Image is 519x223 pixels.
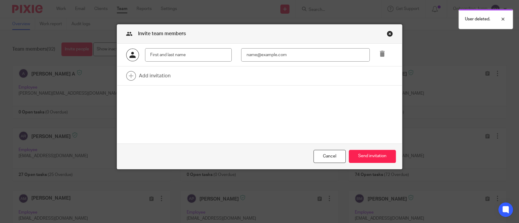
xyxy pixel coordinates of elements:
div: Close this dialog window [387,31,393,37]
input: First and last name [145,48,232,62]
span: Invite team members [138,31,186,36]
input: name@example.com [241,48,370,62]
p: User deleted. [465,16,490,22]
div: Close this dialog window [313,150,346,163]
button: Send invitation [349,150,396,163]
